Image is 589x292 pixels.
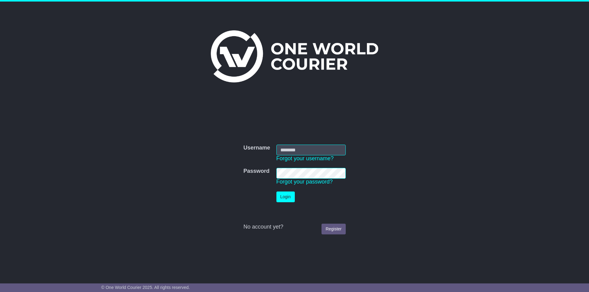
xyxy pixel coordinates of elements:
span: © One World Courier 2025. All rights reserved. [101,285,190,290]
img: One World [211,30,378,82]
label: Username [243,145,270,151]
a: Forgot your password? [276,179,333,185]
label: Password [243,168,269,175]
button: Login [276,192,295,202]
div: No account yet? [243,224,345,230]
a: Forgot your username? [276,155,334,161]
a: Register [321,224,345,234]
